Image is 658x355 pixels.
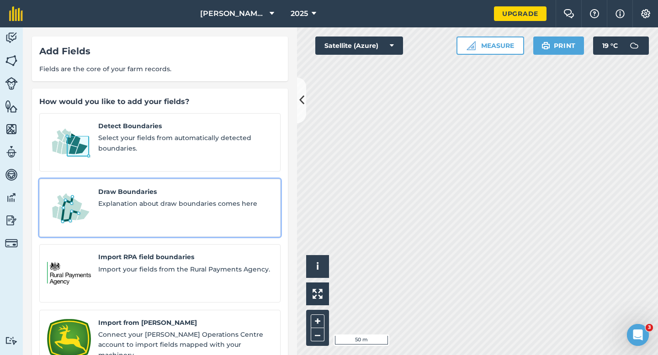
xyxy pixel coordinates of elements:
img: Import RPA field boundaries [47,252,91,295]
button: i [306,255,329,278]
img: A question mark icon [589,9,600,18]
img: svg+xml;base64,PD94bWwgdmVyc2lvbj0iMS4wIiBlbmNvZGluZz0idXRmLTgiPz4KPCEtLSBHZW5lcmF0b3I6IEFkb2JlIE... [5,191,18,204]
img: svg+xml;base64,PHN2ZyB4bWxucz0iaHR0cDovL3d3dy53My5vcmcvMjAwMC9zdmciIHdpZHRoPSI1NiIgaGVpZ2h0PSI2MC... [5,122,18,136]
img: svg+xml;base64,PD94bWwgdmVyc2lvbj0iMS4wIiBlbmNvZGluZz0idXRmLTgiPz4KPCEtLSBHZW5lcmF0b3I6IEFkb2JlIE... [625,37,643,55]
span: 19 ° C [602,37,618,55]
span: 2025 [291,8,308,19]
img: A cog icon [640,9,651,18]
button: 19 °C [593,37,649,55]
span: Draw Boundaries [98,187,273,197]
img: svg+xml;base64,PD94bWwgdmVyc2lvbj0iMS4wIiBlbmNvZGluZz0idXRmLTgiPz4KPCEtLSBHZW5lcmF0b3I6IEFkb2JlIE... [5,31,18,45]
button: Print [533,37,584,55]
img: Draw Boundaries [47,187,91,230]
img: svg+xml;base64,PD94bWwgdmVyc2lvbj0iMS4wIiBlbmNvZGluZz0idXRmLTgiPz4KPCEtLSBHZW5lcmF0b3I6IEFkb2JlIE... [5,336,18,345]
img: Four arrows, one pointing top left, one top right, one bottom right and the last bottom left [313,289,323,299]
span: Fields are the core of your farm records. [39,64,281,74]
span: i [316,261,319,272]
img: svg+xml;base64,PD94bWwgdmVyc2lvbj0iMS4wIiBlbmNvZGluZz0idXRmLTgiPz4KPCEtLSBHZW5lcmF0b3I6IEFkb2JlIE... [5,145,18,159]
button: – [311,328,324,341]
img: Detect Boundaries [47,121,91,164]
img: svg+xml;base64,PD94bWwgdmVyc2lvbj0iMS4wIiBlbmNvZGluZz0idXRmLTgiPz4KPCEtLSBHZW5lcmF0b3I6IEFkb2JlIE... [5,77,18,90]
span: 3 [646,324,653,331]
span: Select your fields from automatically detected boundaries. [98,133,273,153]
div: Add Fields [39,44,281,58]
button: + [311,314,324,328]
div: How would you like to add your fields? [39,96,281,108]
img: Ruler icon [467,41,476,50]
img: svg+xml;base64,PHN2ZyB4bWxucz0iaHR0cDovL3d3dy53My5vcmcvMjAwMC9zdmciIHdpZHRoPSI1NiIgaGVpZ2h0PSI2MC... [5,54,18,68]
img: svg+xml;base64,PD94bWwgdmVyc2lvbj0iMS4wIiBlbmNvZGluZz0idXRmLTgiPz4KPCEtLSBHZW5lcmF0b3I6IEFkb2JlIE... [5,237,18,250]
img: fieldmargin Logo [9,6,23,21]
a: Import RPA field boundariesImport RPA field boundariesImport your fields from the Rural Payments ... [39,244,281,303]
a: Upgrade [494,6,547,21]
span: [PERSON_NAME] & Sons [200,8,266,19]
button: Satellite (Azure) [315,37,403,55]
img: svg+xml;base64,PHN2ZyB4bWxucz0iaHR0cDovL3d3dy53My5vcmcvMjAwMC9zdmciIHdpZHRoPSIxNyIgaGVpZ2h0PSIxNy... [616,8,625,19]
img: svg+xml;base64,PD94bWwgdmVyc2lvbj0iMS4wIiBlbmNvZGluZz0idXRmLTgiPz4KPCEtLSBHZW5lcmF0b3I6IEFkb2JlIE... [5,214,18,227]
img: svg+xml;base64,PHN2ZyB4bWxucz0iaHR0cDovL3d3dy53My5vcmcvMjAwMC9zdmciIHdpZHRoPSI1NiIgaGVpZ2h0PSI2MC... [5,99,18,113]
iframe: Intercom live chat [627,324,649,346]
span: Import RPA field boundaries [98,252,273,262]
img: svg+xml;base64,PD94bWwgdmVyc2lvbj0iMS4wIiBlbmNvZGluZz0idXRmLTgiPz4KPCEtLSBHZW5lcmF0b3I6IEFkb2JlIE... [5,168,18,182]
img: svg+xml;base64,PHN2ZyB4bWxucz0iaHR0cDovL3d3dy53My5vcmcvMjAwMC9zdmciIHdpZHRoPSIxOSIgaGVpZ2h0PSIyNC... [541,40,550,51]
a: Draw BoundariesDraw BoundariesExplanation about draw boundaries comes here [39,179,281,237]
span: Explanation about draw boundaries comes here [98,198,273,209]
img: Two speech bubbles overlapping with the left bubble in the forefront [563,9,574,18]
a: Detect BoundariesDetect BoundariesSelect your fields from automatically detected boundaries. [39,113,281,172]
span: Detect Boundaries [98,121,273,131]
button: Measure [456,37,524,55]
span: Import from [PERSON_NAME] [98,318,273,328]
span: Import your fields from the Rural Payments Agency. [98,264,273,274]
